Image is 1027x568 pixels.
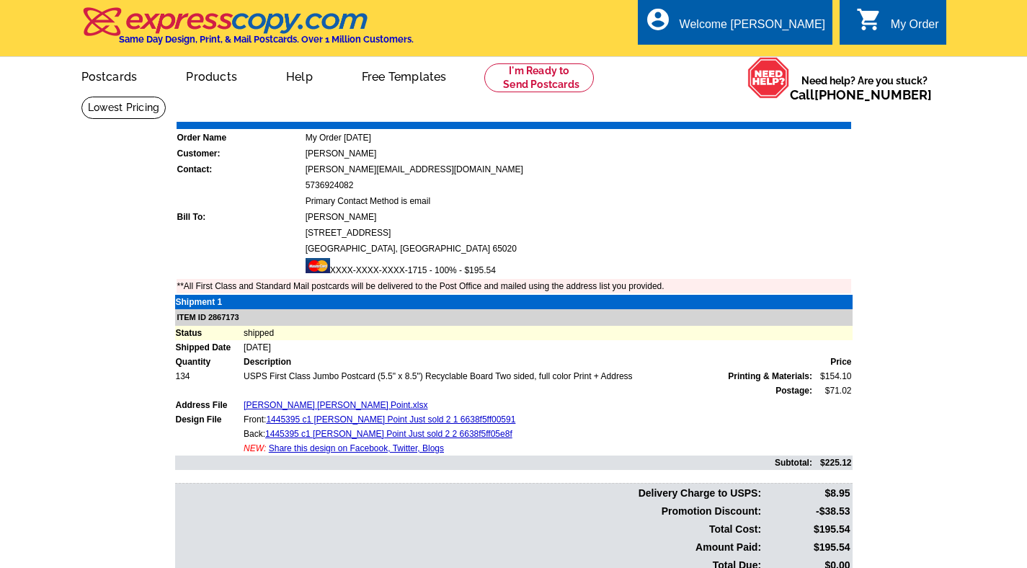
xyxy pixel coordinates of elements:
td: Amount Paid: [177,539,763,556]
a: [PHONE_NUMBER] [814,87,932,102]
td: [STREET_ADDRESS] [305,226,851,240]
a: Share this design on Facebook, Twitter, Blogs [269,443,444,453]
td: Order Name [177,130,303,145]
td: Bill To: [177,210,303,224]
td: Status [175,326,244,340]
td: **All First Class and Standard Mail postcards will be delivered to the Post Office and mailed usi... [177,279,851,293]
h4: Same Day Design, Print, & Mail Postcards. Over 1 Million Customers. [119,34,414,45]
td: 134 [175,369,244,383]
span: Printing & Materials: [728,370,812,383]
td: USPS First Class Jumbo Postcard (5.5" x 8.5") Recyclable Board Two sided, full color Print + Address [243,369,813,383]
td: Front: [243,412,813,427]
td: $195.54 [763,521,850,538]
td: $225.12 [813,456,853,470]
td: Design File [175,412,244,427]
a: shopping_cart My Order [856,16,939,34]
td: Total Cost: [177,521,763,538]
span: Call [790,87,932,102]
td: $71.02 [813,383,853,398]
a: Postcards [58,58,161,92]
td: $154.10 [813,369,853,383]
td: XXXX-XXXX-XXXX-1715 - 100% - $195.54 [305,257,851,278]
div: Welcome [PERSON_NAME] [680,18,825,38]
td: Price [813,355,853,369]
td: My Order [DATE] [305,130,851,145]
td: Subtotal: [175,456,813,470]
td: -$38.53 [763,503,850,520]
span: NEW: [244,443,266,453]
td: [GEOGRAPHIC_DATA], [GEOGRAPHIC_DATA] 65020 [305,241,851,256]
td: Shipped Date [175,340,244,355]
td: ITEM ID 2867173 [175,309,853,326]
strong: Postage: [775,386,812,396]
td: $195.54 [763,539,850,556]
td: Customer: [177,146,303,161]
div: My Order [891,18,939,38]
td: 5736924082 [305,178,851,192]
td: Contact: [177,162,303,177]
td: shipped [243,326,852,340]
a: 1445395 c1 [PERSON_NAME] Point Just sold 2 2 6638f5ff05e8f [265,429,512,439]
td: Back: [243,427,813,441]
a: Free Templates [339,58,470,92]
td: Quantity [175,355,244,369]
a: Help [263,58,336,92]
td: Delivery Charge to USPS: [177,485,763,502]
td: Promotion Discount: [177,503,763,520]
td: Primary Contact Method is email [305,194,851,208]
td: Shipment 1 [175,295,244,309]
td: [DATE] [243,340,852,355]
td: $8.95 [763,485,850,502]
a: 1445395 c1 [PERSON_NAME] Point Just sold 2 1 6638f5ff00591 [266,414,515,425]
td: Description [243,355,813,369]
span: Need help? Are you stuck? [790,74,939,102]
i: shopping_cart [856,6,882,32]
img: mast.gif [306,258,330,273]
td: [PERSON_NAME] [305,210,851,224]
td: [PERSON_NAME][EMAIL_ADDRESS][DOMAIN_NAME] [305,162,851,177]
img: help [747,57,790,99]
td: [PERSON_NAME] [305,146,851,161]
td: Address File [175,398,244,412]
a: [PERSON_NAME] [PERSON_NAME] Point.xlsx [244,400,427,410]
i: account_circle [645,6,671,32]
a: Products [163,58,260,92]
a: Same Day Design, Print, & Mail Postcards. Over 1 Million Customers. [81,17,414,45]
